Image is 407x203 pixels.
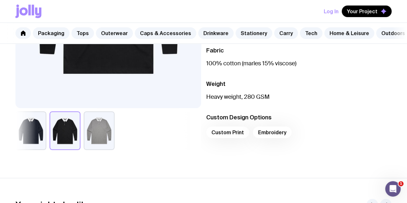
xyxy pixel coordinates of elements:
[300,27,322,39] a: Tech
[71,27,94,39] a: Tops
[206,80,392,88] h3: Weight
[342,5,392,17] button: Your Project
[135,27,196,39] a: Caps & Accessories
[274,27,298,39] a: Carry
[206,60,392,67] p: 100% cotton (marles 15% viscose)
[198,27,234,39] a: Drinkware
[347,8,377,14] span: Your Project
[324,5,338,17] button: Log In
[206,114,392,121] h3: Custom Design Options
[96,27,133,39] a: Outerwear
[206,93,392,101] p: Heavy weight, 280 GSM
[324,27,374,39] a: Home & Leisure
[236,27,272,39] a: Stationery
[206,47,392,54] h3: Fabric
[398,181,403,186] span: 1
[33,27,69,39] a: Packaging
[385,181,401,197] iframe: Intercom live chat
